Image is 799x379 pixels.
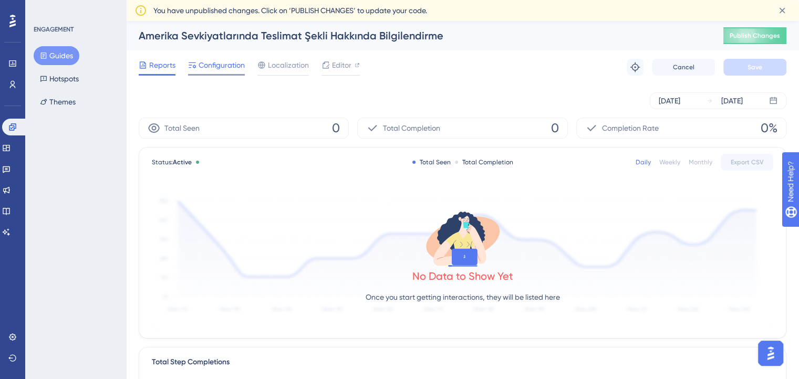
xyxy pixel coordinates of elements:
span: Completion Rate [602,122,659,134]
span: Editor [332,59,351,71]
span: Total Completion [383,122,440,134]
span: Publish Changes [730,31,780,40]
div: Total Seen [412,158,451,166]
div: [DATE] [659,94,680,107]
div: Daily [636,158,651,166]
span: Cancel [673,63,694,71]
div: ENGAGEMENT [34,25,74,34]
span: Active [173,159,192,166]
span: Save [748,63,762,71]
div: Weekly [659,158,680,166]
button: Publish Changes [723,27,786,44]
span: 0% [761,120,777,136]
p: Once you start getting interactions, they will be listed here [366,291,560,303]
button: Cancel [652,59,715,76]
span: Configuration [199,59,245,71]
div: Monthly [689,158,712,166]
div: Total Completion [455,158,513,166]
span: Total Seen [164,122,200,134]
span: Need Help? [25,3,66,15]
button: Save [723,59,786,76]
button: Export CSV [721,154,773,171]
button: Hotspots [34,69,85,88]
div: [DATE] [721,94,743,107]
div: Total Step Completions [152,356,230,369]
span: Status: [152,158,192,166]
iframe: UserGuiding AI Assistant Launcher [755,338,786,369]
span: Localization [268,59,309,71]
button: Guides [34,46,79,65]
span: 0 [551,120,559,136]
span: 0 [332,120,340,136]
div: Amerika Sevkiyatlarında Teslimat Şekli Hakkında Bilgilendirme [139,28,697,43]
button: Themes [34,92,82,111]
span: Reports [149,59,175,71]
span: You have unpublished changes. Click on ‘PUBLISH CHANGES’ to update your code. [153,4,427,17]
span: Export CSV [731,158,764,166]
div: No Data to Show Yet [412,269,513,283]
